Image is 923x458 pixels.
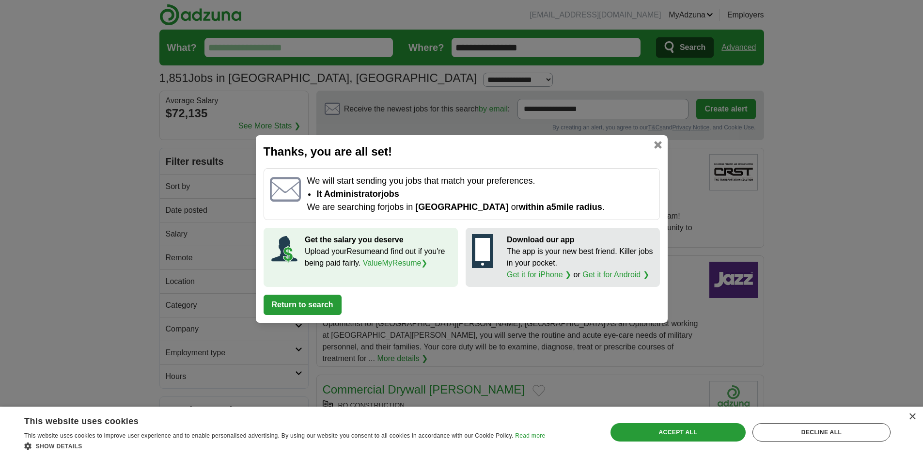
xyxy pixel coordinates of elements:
p: Get the salary you deserve [305,234,452,246]
a: Get it for iPhone ❯ [507,270,571,279]
a: Get it for Android ❯ [582,270,649,279]
li: It Administrator jobs [316,188,653,201]
span: [GEOGRAPHIC_DATA] [415,202,508,212]
h2: Thanks, you are all set! [264,143,660,160]
p: Download our app [507,234,654,246]
a: ValueMyResume❯ [363,259,428,267]
div: This website uses cookies [24,412,521,427]
div: Close [908,413,916,421]
p: The app is your new best friend. Killer jobs in your pocket. or [507,246,654,281]
span: This website uses cookies to improve user experience and to enable personalised advertising. By u... [24,432,514,439]
div: Accept all [610,423,746,442]
span: within a 5 mile radius [519,202,602,212]
span: Show details [36,443,82,450]
a: Read more, opens a new window [515,432,545,439]
p: We are searching for jobs in or . [307,201,653,214]
div: Show details [24,441,545,451]
button: Return to search [264,295,342,315]
div: Decline all [752,423,891,442]
p: We will start sending you jobs that match your preferences. [307,174,653,188]
p: Upload your Resume and find out if you're being paid fairly. [305,246,452,269]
